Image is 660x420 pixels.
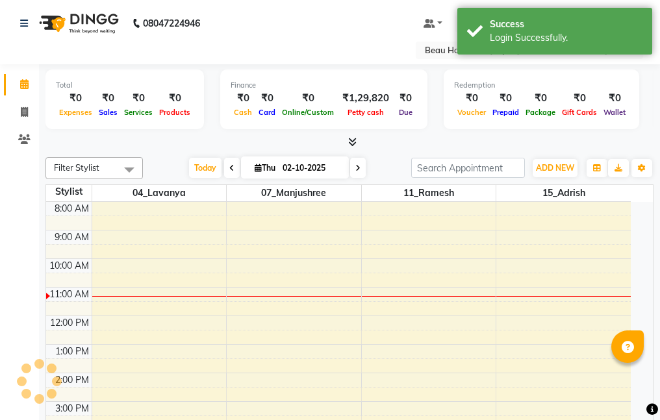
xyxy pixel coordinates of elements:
div: Stylist [46,185,92,199]
div: Success [490,18,642,31]
img: logo [33,5,122,42]
span: Wallet [600,108,629,117]
div: 8:00 AM [52,202,92,216]
span: Filter Stylist [54,162,99,173]
span: Online/Custom [279,108,337,117]
span: Services [121,108,156,117]
div: 2:00 PM [53,373,92,387]
div: 12:00 PM [47,316,92,330]
div: ₹0 [600,91,629,106]
span: Prepaid [489,108,522,117]
span: Due [396,108,416,117]
span: Gift Cards [559,108,600,117]
b: 08047224946 [143,5,200,42]
div: ₹0 [454,91,489,106]
span: Today [189,158,222,178]
span: Package [522,108,559,117]
div: ₹0 [559,91,600,106]
div: 1:00 PM [53,345,92,358]
div: Login Successfully. [490,31,642,45]
input: 2025-10-02 [279,158,344,178]
div: ₹0 [95,91,121,106]
div: ₹0 [231,91,255,106]
div: Total [56,80,194,91]
span: 04_Lavanya [92,185,227,201]
div: 10:00 AM [47,259,92,273]
button: ADD NEW [533,159,577,177]
div: 3:00 PM [53,402,92,415]
span: Thu [251,163,279,173]
span: 15_Adrish [496,185,631,201]
span: Sales [95,108,121,117]
span: Voucher [454,108,489,117]
div: ₹0 [56,91,95,106]
div: ₹0 [394,91,417,106]
span: Cash [231,108,255,117]
div: 11:00 AM [47,288,92,301]
span: 07_Manjushree [227,185,361,201]
span: Products [156,108,194,117]
div: ₹0 [121,91,156,106]
div: Redemption [454,80,629,91]
div: 9:00 AM [52,230,92,244]
span: 11_Ramesh [362,185,496,201]
input: Search Appointment [411,158,525,178]
div: ₹0 [522,91,559,106]
div: Finance [231,80,417,91]
div: ₹0 [279,91,337,106]
div: ₹0 [255,91,279,106]
span: Petty cash [344,108,387,117]
span: Expenses [56,108,95,117]
div: ₹0 [156,91,194,106]
span: ADD NEW [536,163,574,173]
div: ₹0 [489,91,522,106]
span: Card [255,108,279,117]
div: ₹1,29,820 [337,91,394,106]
